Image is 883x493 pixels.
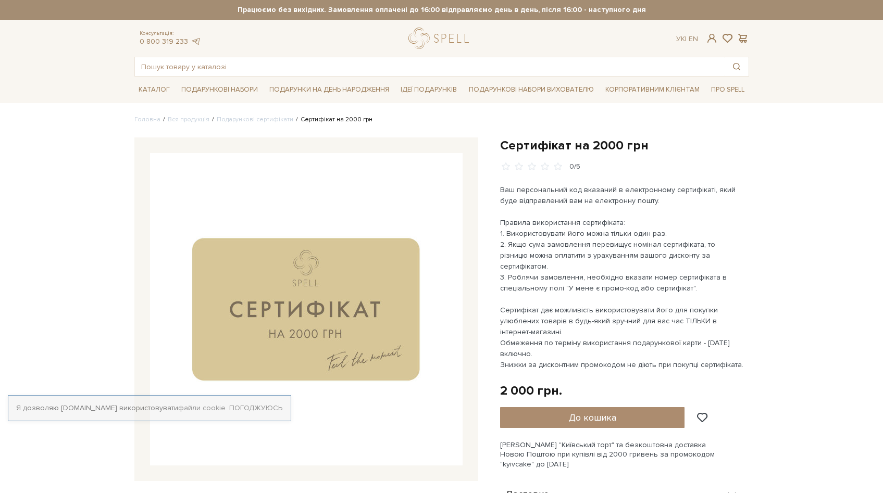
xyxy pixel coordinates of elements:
[396,82,461,98] a: Ідеї подарунків
[293,115,372,124] li: Сертифікат на 2000 грн
[8,403,291,413] div: Я дозволяю [DOMAIN_NAME] використовувати
[500,407,685,428] button: До кошика
[725,57,749,76] button: Пошук товару у каталозі
[134,5,749,15] strong: Працюємо без вихідних. Замовлення оплачені до 16:00 відправляємо день в день, після 16:00 - насту...
[140,37,188,46] a: 0 800 319 233
[689,34,698,43] a: En
[500,184,744,370] p: Ваш персональний код вказаний в електронному сертифікаті, який буде відправлений вам на електронн...
[178,403,226,412] a: файли cookie
[569,162,580,172] div: 0/5
[135,57,725,76] input: Пошук товару у каталозі
[168,116,209,123] a: Вся продукція
[134,82,174,98] a: Каталог
[140,30,201,37] span: Консультація:
[676,34,698,44] div: Ук
[569,412,616,423] span: До кошика
[500,383,562,399] div: 2 000 грн.
[265,82,393,98] a: Подарунки на День народження
[465,81,598,98] a: Подарункові набори вихователю
[601,81,704,98] a: Корпоративним клієнтам
[408,28,474,49] a: logo
[500,440,749,469] div: [PERSON_NAME] "Київський торт" та безкоштовна доставка Новою Поштою при купівлі від 2000 гривень ...
[229,403,282,413] a: Погоджуюсь
[685,34,687,43] span: |
[134,116,160,123] a: Головна
[177,82,262,98] a: Подарункові набори
[500,137,749,154] h1: Сертифікат на 2000 грн
[191,37,201,46] a: telegram
[150,153,463,465] img: Сертифікат на 2000 грн
[217,116,293,123] a: Подарункові сертифікати
[707,82,749,98] a: Про Spell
